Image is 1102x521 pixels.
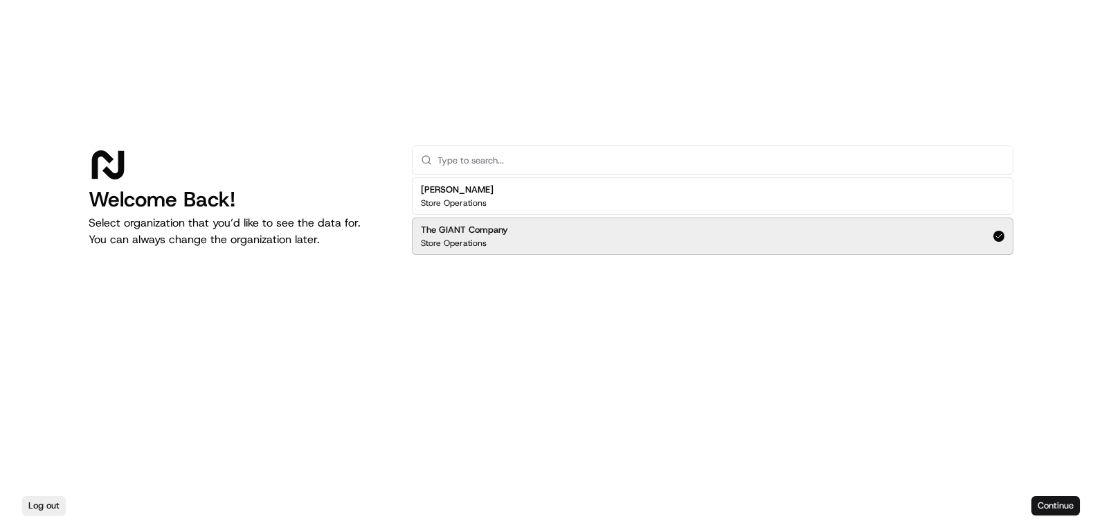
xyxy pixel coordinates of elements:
div: Suggestions [412,175,1013,258]
p: Store Operations [421,197,487,209]
h1: Welcome Back! [89,187,390,212]
h2: [PERSON_NAME] [421,184,494,196]
input: Type to search... [437,146,1004,174]
button: Continue [1031,496,1080,515]
button: Log out [22,496,66,515]
p: Store Operations [421,238,487,249]
h2: The GIANT Company [421,224,508,236]
p: Select organization that you’d like to see the data for. You can always change the organization l... [89,215,390,248]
